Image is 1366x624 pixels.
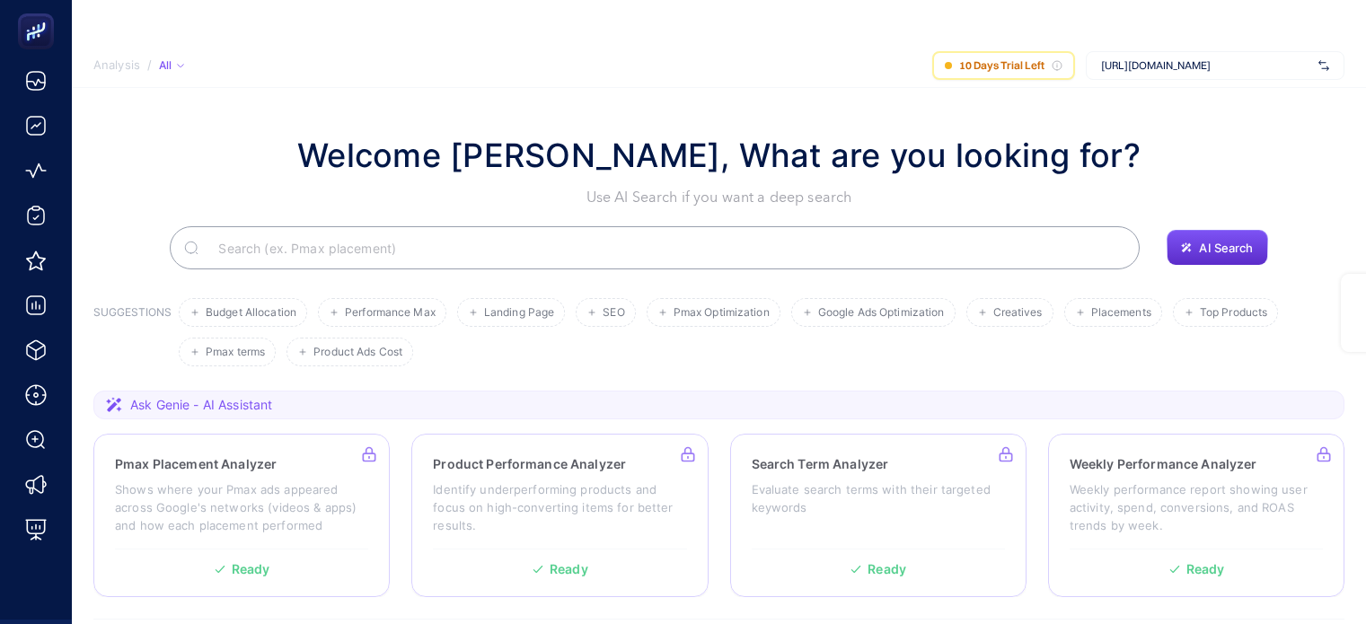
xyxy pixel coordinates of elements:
iframe: Intercom live chat [1305,563,1348,606]
p: Use AI Search if you want a deep search [297,187,1141,208]
a: Product Performance AnalyzerIdentify underperforming products and focus on high-converting items ... [411,434,708,597]
span: Budget Allocation [206,306,296,320]
span: Landing Page [484,306,554,320]
span: Product Ads Cost [313,346,402,359]
span: Analysis [93,58,140,73]
span: SEO [603,306,624,320]
span: Performance Max [345,306,436,320]
span: Pmax Optimization [674,306,770,320]
a: Search Term AnalyzerEvaluate search terms with their targeted keywordsReady [730,434,1027,597]
span: AI Search [1199,241,1253,255]
span: Google Ads Optimization [818,306,945,320]
button: AI Search [1167,230,1267,266]
span: Placements [1091,306,1151,320]
input: Search [204,223,1125,273]
a: Weekly Performance AnalyzerWeekly performance report showing user activity, spend, conversions, a... [1048,434,1344,597]
span: / [147,57,152,72]
div: All [159,58,184,73]
h3: SUGGESTIONS [93,305,172,366]
span: [URL][DOMAIN_NAME] [1101,58,1311,73]
img: svg%3e [1318,57,1329,75]
span: Ask Genie - AI Assistant [130,396,272,414]
a: Pmax Placement AnalyzerShows where your Pmax ads appeared across Google's networks (videos & apps... [93,434,390,597]
span: Creatives [993,306,1043,320]
span: 10 Days Trial Left [959,58,1044,73]
h1: Welcome [PERSON_NAME], What are you looking for? [297,131,1141,180]
span: Top Products [1200,306,1267,320]
span: Pmax terms [206,346,265,359]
